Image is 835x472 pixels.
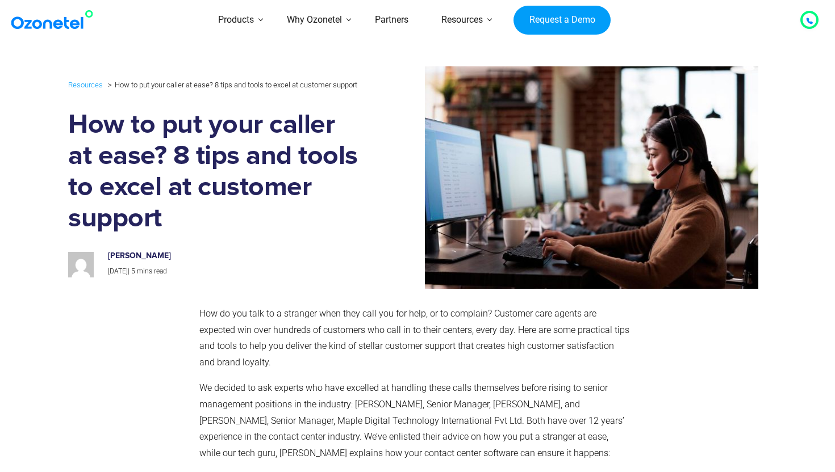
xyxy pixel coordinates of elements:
[105,78,357,92] li: How to put your caller at ease? 8 tips and tools to excel at customer support
[68,78,103,91] a: Resources
[137,267,167,275] span: mins read
[199,380,631,462] p: We decided to ask experts who have excelled at handling these calls themselves before rising to s...
[513,6,611,35] a: Request a Demo
[131,267,135,275] span: 5
[108,251,348,261] h6: [PERSON_NAME]
[108,267,128,275] span: [DATE]
[68,109,360,234] h1: How to put your caller at ease? 8 tips and tools to excel at customer support
[68,252,94,277] img: 4b37bf29a85883ff6b7148a8970fe41aab027afb6e69c8ab3d6dde174307cbd0
[199,306,631,371] p: How do you talk to a stranger when they call you for help, or to complain? Customer care agents a...
[108,265,348,278] p: |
